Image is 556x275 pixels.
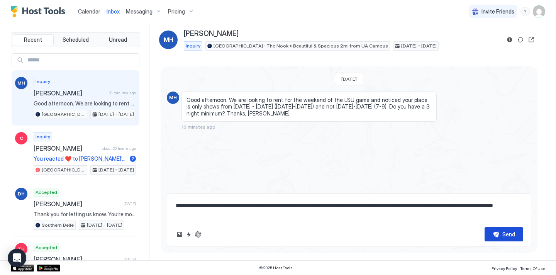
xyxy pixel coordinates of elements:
span: [DATE] [124,257,136,262]
button: Scheduled [55,34,96,45]
span: MH [169,94,177,101]
span: [DATE] - [DATE] [98,166,134,173]
span: [GEOGRAPHIC_DATA] · Darling On Main: Lovely home near the U of A [42,166,85,173]
a: Terms Of Use [520,264,545,272]
span: Unread [109,36,127,43]
button: Upload image [175,230,184,239]
span: [DATE] - [DATE] [401,42,437,49]
button: Sync reservation [516,35,525,44]
button: Send [485,227,523,241]
button: Reservation information [505,35,514,44]
span: © 2025 Host Tools [259,265,293,270]
span: [DATE] [341,76,357,82]
div: menu [520,7,530,16]
span: C [20,135,23,142]
div: User profile [533,5,545,18]
span: [PERSON_NAME] [34,89,106,97]
input: Input Field [24,54,139,67]
span: [DATE] - [DATE] [98,111,134,118]
a: Calendar [78,7,100,15]
a: Inbox [107,7,120,15]
a: Privacy Policy [492,264,517,272]
div: Open Intercom Messenger [8,249,26,267]
span: Scheduled [63,36,89,43]
span: [PERSON_NAME] [34,200,120,208]
span: Thank you for letting us know. You’re most welcome! Take care! [34,211,136,218]
span: Messaging [126,8,153,15]
span: Inquiry [36,133,50,140]
span: Recent [24,36,42,43]
button: Open reservation [527,35,536,44]
button: ChatGPT Auto Reply [193,230,203,239]
span: Privacy Policy [492,266,517,271]
span: Terms Of Use [520,266,545,271]
span: 10 minutes ago [181,124,215,130]
span: [PERSON_NAME] [34,255,120,263]
span: Pricing [168,8,185,15]
div: Send [502,230,515,238]
span: Calendar [78,8,100,15]
button: Unread [97,34,138,45]
span: DH [18,190,25,197]
span: [PERSON_NAME] [34,144,98,152]
span: Good afternoon. We are looking to rent for the weekend of the LSU game and noticed your place is ... [34,100,136,107]
span: about 20 hours ago [102,146,136,151]
span: [DATE] - [DATE] [87,222,122,229]
span: TH [18,246,25,253]
span: Accepted [36,189,57,196]
a: Host Tools Logo [11,6,69,17]
span: Invite Friends [481,8,514,15]
div: tab-group [11,32,140,47]
a: Google Play Store [37,265,60,272]
span: Good afternoon. We are looking to rent for the weekend of the LSU game and noticed your place is ... [186,97,432,117]
span: [PERSON_NAME] [184,29,239,38]
span: [GEOGRAPHIC_DATA] · The Nook • Beautiful & Spacious 2mi from UA Campus [42,111,85,118]
span: MH [17,80,25,87]
span: MH [164,35,173,44]
span: [GEOGRAPHIC_DATA] · The Nook • Beautiful & Spacious 2mi from UA Campus [214,42,388,49]
span: Inbox [107,8,120,15]
span: Inquiry [36,78,50,85]
span: Southern Belle [42,222,74,229]
span: You reacted ❤️ to [PERSON_NAME]’s message "Thank you. I have saved your house for future visits. " [34,155,127,162]
span: 10 minutes ago [109,90,136,95]
a: App Store [11,265,34,272]
span: [DATE] [124,201,136,206]
span: Inquiry [186,42,200,49]
span: Accepted [36,244,57,251]
span: 2 [131,156,134,161]
button: Quick reply [184,230,193,239]
button: Recent [13,34,54,45]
